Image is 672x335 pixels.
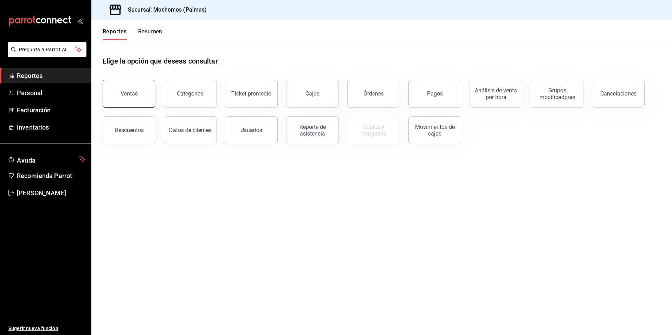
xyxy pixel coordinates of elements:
div: Datos de clientes [169,127,212,133]
a: Pregunta a Parrot AI [5,51,86,58]
button: Pagos [408,80,461,108]
h1: Elige la opción que deseas consultar [103,56,218,66]
h3: Sucursal: Mochomos (Palmas) [122,6,207,14]
span: Pregunta a Parrot AI [19,46,76,53]
div: Análisis de venta por hora [474,87,518,100]
button: Reporte de asistencia [286,116,339,144]
div: Pestañas de navegación [103,28,162,40]
button: Pregunta a Parrot AI [8,42,86,57]
div: Categorías [177,90,203,97]
div: Cancelaciones [600,90,637,97]
div: Cajas [305,90,319,97]
font: Inventarios [17,124,49,131]
div: Pagos [427,90,443,97]
button: Cajas [286,80,339,108]
button: Grupos modificadores [531,80,583,108]
button: Reportes [103,28,127,40]
button: Ventas [103,80,155,108]
div: Grupos modificadores [535,87,579,100]
button: Resumen [138,28,162,40]
span: Ayuda [17,155,76,163]
div: Reporte de asistencia [291,124,334,137]
button: Cancelaciones [592,80,645,108]
div: Órdenes [363,90,384,97]
button: Análisis de venta por hora [470,80,522,108]
div: Ticket promedio [231,90,271,97]
font: Facturación [17,106,51,114]
button: Datos de clientes [164,116,217,144]
div: Movimientos de cajas [413,124,457,137]
button: Ticket promedio [225,80,278,108]
button: Movimientos de cajas [408,116,461,144]
button: Descuentos [103,116,155,144]
button: Contrata inventarios para ver este reporte [347,116,400,144]
font: Reportes [17,72,43,79]
font: [PERSON_NAME] [17,189,66,197]
div: Costos y márgenes [352,124,395,137]
font: Recomienda Parrot [17,172,72,179]
button: open_drawer_menu [77,18,83,24]
font: Sugerir nueva función [8,326,58,331]
button: Órdenes [347,80,400,108]
div: Usuarios [240,127,262,133]
button: Usuarios [225,116,278,144]
div: Ventas [121,90,138,97]
button: Categorías [164,80,217,108]
div: Descuentos [115,127,144,133]
font: Personal [17,89,43,97]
